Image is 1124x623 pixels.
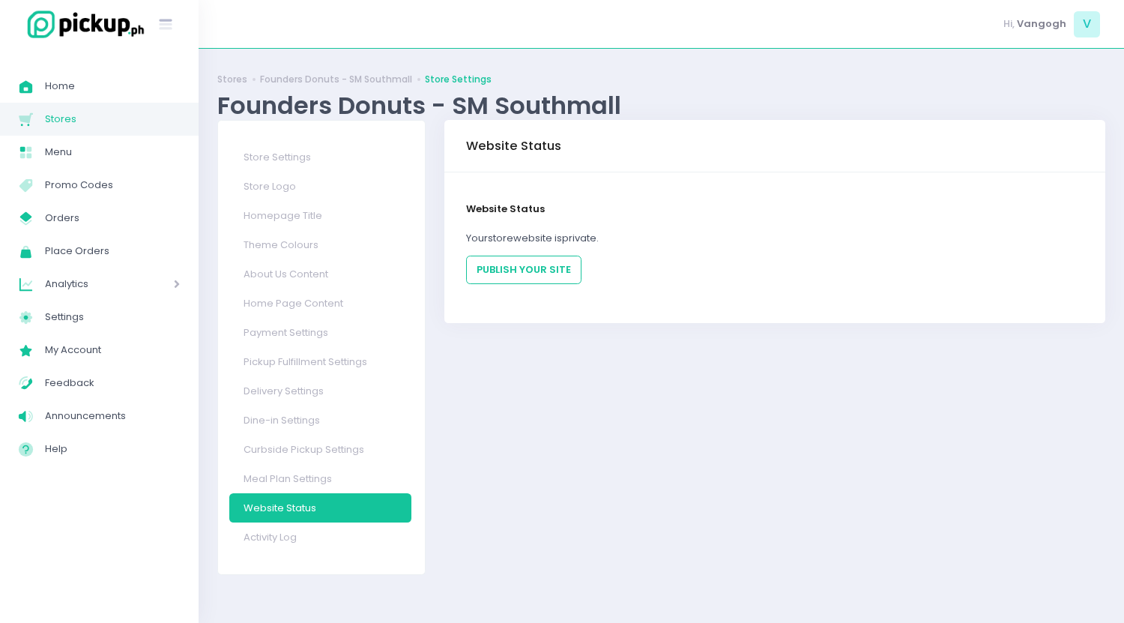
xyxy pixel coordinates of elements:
a: Dine-in Settings [229,406,411,435]
span: My Account [45,340,180,360]
button: PUBLISH YOUR SITE [466,256,581,284]
a: Delivery Settings [229,376,411,406]
a: Website Status [229,493,411,523]
a: Store Logo [229,172,411,201]
span: Place Orders [45,241,180,261]
a: Theme Colours [229,230,411,259]
label: Website Status [466,202,545,217]
span: Help [45,439,180,459]
a: Meal Plan Settings [229,464,411,493]
div: Website Status [466,125,561,167]
span: Menu [45,142,180,162]
span: Orders [45,208,180,228]
span: Analytics [45,274,131,294]
span: V [1074,11,1100,37]
a: Curbside Pickup Settings [229,435,411,464]
span: Hi, [1003,16,1015,31]
a: Activity Log [229,523,411,552]
a: Payment Settings [229,318,411,347]
span: Home [45,76,180,96]
span: Feedback [45,373,180,393]
a: Homepage Title [229,201,411,230]
span: Vangogh [1017,16,1066,31]
span: Promo Codes [45,175,180,195]
a: Store Settings [425,73,492,86]
a: Stores [217,73,247,86]
span: Settings [45,307,180,327]
span: Announcements [45,406,180,426]
span: Stores [45,109,180,129]
a: Pickup Fulfillment Settings [229,347,411,376]
a: Founders Donuts - SM Southmall [260,73,412,86]
p: Your store website is private . [466,231,1084,246]
a: Store Settings [229,142,411,172]
a: About Us Content [229,259,411,289]
a: Home Page Content [229,289,411,318]
img: logo [19,8,146,40]
div: Founders Donuts - SM Southmall [217,91,1105,120]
